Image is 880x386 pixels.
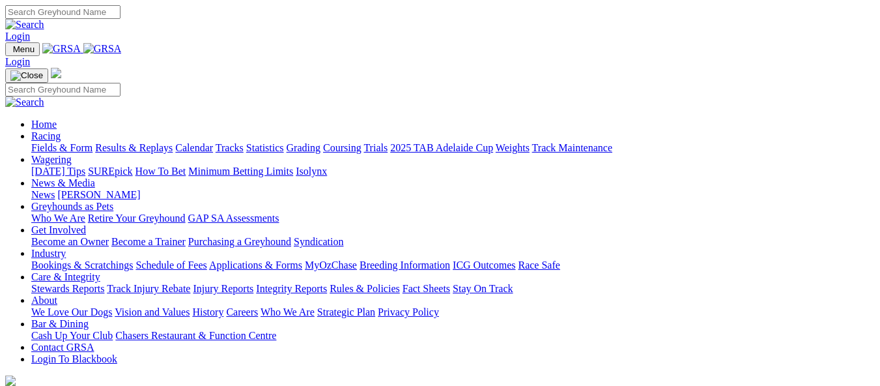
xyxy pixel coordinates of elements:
[107,283,190,294] a: Track Injury Rebate
[5,31,30,42] a: Login
[31,142,92,153] a: Fields & Form
[31,306,875,318] div: About
[261,306,315,318] a: Who We Are
[31,248,66,259] a: Industry
[518,260,560,271] a: Race Safe
[216,142,244,153] a: Tracks
[188,166,293,177] a: Minimum Betting Limits
[453,260,515,271] a: ICG Outcomes
[31,213,875,224] div: Greyhounds as Pets
[453,283,513,294] a: Stay On Track
[5,56,30,67] a: Login
[31,260,875,271] div: Industry
[175,142,213,153] a: Calendar
[31,295,57,306] a: About
[95,142,173,153] a: Results & Replays
[31,342,94,353] a: Contact GRSA
[5,96,44,108] img: Search
[42,43,81,55] img: GRSA
[51,68,61,78] img: logo-grsa-white.png
[188,236,291,247] a: Purchasing a Greyhound
[403,283,450,294] a: Fact Sheets
[31,260,133,271] a: Bookings & Scratchings
[31,119,57,130] a: Home
[330,283,400,294] a: Rules & Policies
[5,5,121,19] input: Search
[31,283,104,294] a: Stewards Reports
[31,154,72,165] a: Wagering
[31,330,875,342] div: Bar & Dining
[31,189,875,201] div: News & Media
[323,142,362,153] a: Coursing
[31,236,875,248] div: Get Involved
[317,306,375,318] a: Strategic Plan
[31,353,117,364] a: Login To Blackbook
[135,260,206,271] a: Schedule of Fees
[226,306,258,318] a: Careers
[31,166,875,177] div: Wagering
[31,318,89,329] a: Bar & Dining
[5,42,40,56] button: Toggle navigation
[188,213,279,224] a: GAP SA Assessments
[10,70,43,81] img: Close
[57,189,140,200] a: [PERSON_NAME]
[193,283,253,294] a: Injury Reports
[115,330,276,341] a: Chasers Restaurant & Function Centre
[31,142,875,154] div: Racing
[31,224,86,235] a: Get Involved
[496,142,530,153] a: Weights
[256,283,327,294] a: Integrity Reports
[5,83,121,96] input: Search
[115,306,190,318] a: Vision and Values
[5,68,48,83] button: Toggle navigation
[390,142,493,153] a: 2025 TAB Adelaide Cup
[31,189,55,200] a: News
[209,260,302,271] a: Applications & Forms
[31,283,875,295] div: Care & Integrity
[378,306,439,318] a: Privacy Policy
[31,306,112,318] a: We Love Our Dogs
[532,142,612,153] a: Track Maintenance
[88,213,186,224] a: Retire Your Greyhound
[294,236,343,247] a: Syndication
[360,260,450,271] a: Breeding Information
[31,166,85,177] a: [DATE] Tips
[192,306,223,318] a: History
[13,44,35,54] span: Menu
[31,213,85,224] a: Who We Are
[135,166,186,177] a: How To Bet
[31,130,61,141] a: Racing
[296,166,327,177] a: Isolynx
[363,142,388,153] a: Trials
[246,142,284,153] a: Statistics
[88,166,132,177] a: SUREpick
[287,142,320,153] a: Grading
[31,236,109,247] a: Become an Owner
[111,236,186,247] a: Become a Trainer
[31,177,95,188] a: News & Media
[5,376,16,386] img: logo-grsa-white.png
[305,260,357,271] a: MyOzChase
[31,271,100,282] a: Care & Integrity
[31,330,113,341] a: Cash Up Your Club
[83,43,122,55] img: GRSA
[31,201,113,212] a: Greyhounds as Pets
[5,19,44,31] img: Search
